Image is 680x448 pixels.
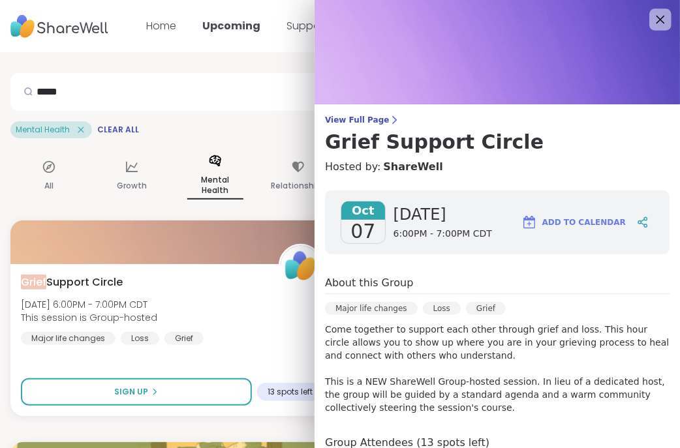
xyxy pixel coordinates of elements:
[114,386,148,398] span: Sign Up
[21,311,157,324] span: This session is Group-hosted
[516,207,632,238] button: Add to Calendar
[325,275,413,291] h4: About this Group
[350,220,375,243] span: 07
[325,323,670,414] p: Come together to support each other through grief and loss. This hour circle allows you to show u...
[281,246,321,286] img: ShareWell
[383,159,442,175] a: ShareWell
[325,302,418,315] div: Major life changes
[325,115,670,125] span: View Full Page
[117,178,147,194] p: Growth
[271,178,326,194] p: Relationships
[394,228,492,241] span: 6:00PM - 7:00PM CDT
[16,125,70,135] span: Mental Health
[21,275,123,290] span: Support Circle
[423,302,461,315] div: Loss
[21,378,252,406] button: Sign Up
[542,217,626,228] span: Add to Calendar
[341,202,385,220] span: Oct
[10,8,108,44] img: ShareWell Nav Logo
[21,298,157,311] span: [DATE] 6:00PM - 7:00PM CDT
[147,18,177,33] a: Home
[466,302,506,315] div: Grief
[164,332,204,345] div: Grief
[268,387,313,397] span: 13 spots left
[187,172,243,200] p: Mental Health
[394,204,492,225] span: [DATE]
[97,125,139,135] span: Clear All
[203,18,261,33] a: Upcoming
[325,115,670,154] a: View Full PageGrief Support Circle
[21,332,116,345] div: Major life changes
[44,178,54,194] p: All
[287,18,369,33] a: Support Groups
[325,159,670,175] h4: Hosted by:
[121,332,159,345] div: Loss
[21,275,46,290] span: Grief
[521,215,537,230] img: ShareWell Logomark
[325,130,670,154] h3: Grief Support Circle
